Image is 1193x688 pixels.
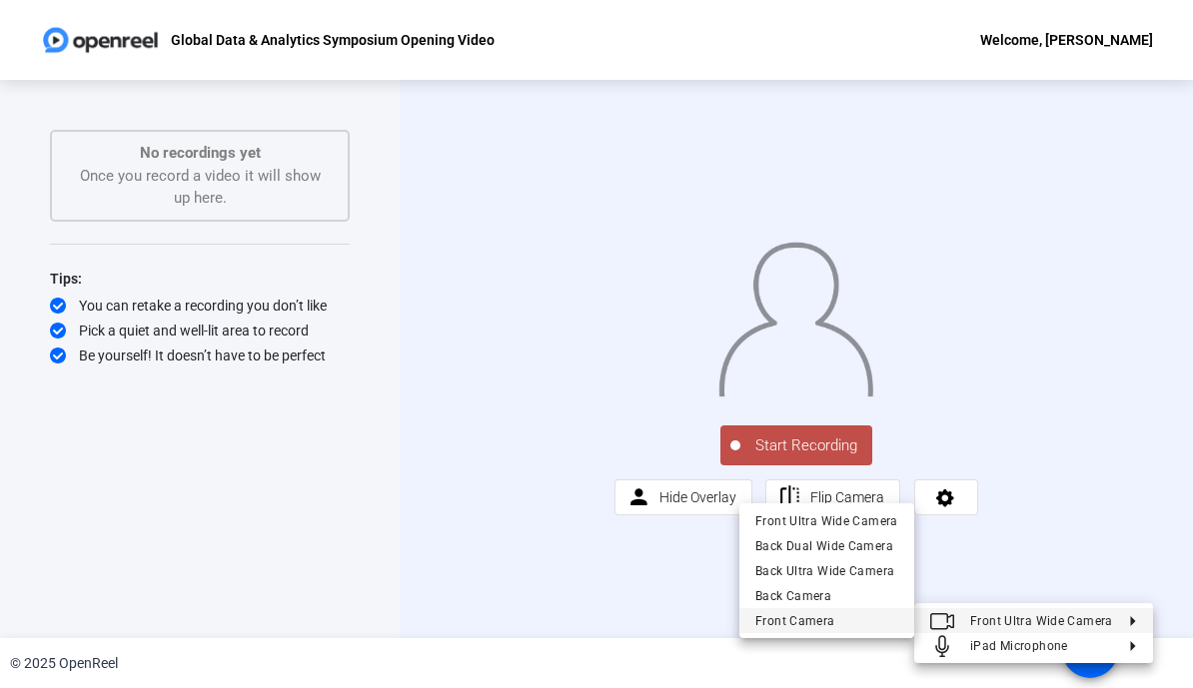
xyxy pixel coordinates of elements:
[930,608,954,632] mat-icon: Video camera
[755,533,898,557] div: Back Dual Wide Camera
[755,558,898,582] div: Back Ultra Wide Camera
[755,508,898,532] div: Front Ultra Wide Camera
[930,633,954,657] mat-icon: Microphone
[755,583,898,607] div: Back Camera
[755,608,898,632] div: Front Camera
[970,613,1113,627] span: Front Ultra Wide Camera
[970,638,1068,652] span: iPad Microphone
